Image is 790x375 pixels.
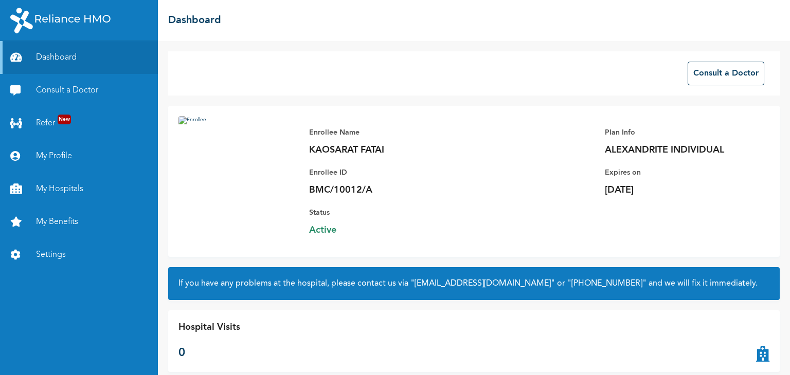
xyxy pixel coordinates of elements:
p: Enrollee ID [309,166,453,179]
a: "[PHONE_NUMBER]" [567,279,647,288]
p: Status [309,207,453,219]
p: 0 [178,345,240,362]
button: Consult a Doctor [688,62,764,85]
a: "[EMAIL_ADDRESS][DOMAIN_NAME]" [410,279,555,288]
p: Enrollee Name [309,126,453,139]
p: Plan Info [605,126,749,139]
p: BMC/10012/A [309,184,453,196]
img: RelianceHMO's Logo [10,8,111,33]
p: ALEXANDRITE INDIVIDUAL [605,144,749,156]
span: New [58,115,71,124]
span: Active [309,224,453,236]
img: Enrollee [178,116,298,239]
h2: Dashboard [168,13,221,28]
p: Hospital Visits [178,321,240,334]
p: [DATE] [605,184,749,196]
p: Expires on [605,166,749,179]
h2: If you have any problems at the hospital, please contact us via or and we will fix it immediately. [178,277,769,290]
p: KAOSARAT FATAI [309,144,453,156]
